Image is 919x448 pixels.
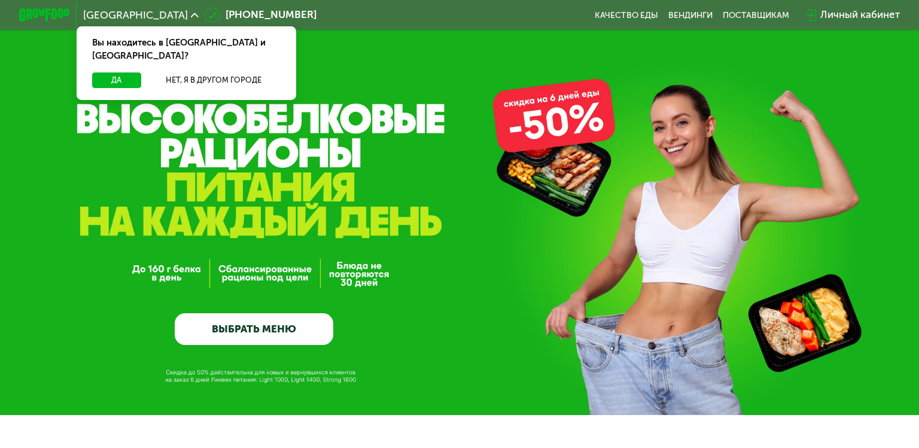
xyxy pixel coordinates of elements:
button: Да [92,72,141,88]
div: Вы находитесь в [GEOGRAPHIC_DATA] и [GEOGRAPHIC_DATA]? [77,26,296,72]
button: Нет, я в другом городе [146,72,281,88]
div: Личный кабинет [820,7,900,23]
a: Качество еды [595,10,658,20]
div: поставщикам [723,10,789,20]
a: [PHONE_NUMBER] [205,7,316,23]
a: Вендинги [668,10,713,20]
span: [GEOGRAPHIC_DATA] [83,10,188,20]
a: ВЫБРАТЬ МЕНЮ [175,313,334,345]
